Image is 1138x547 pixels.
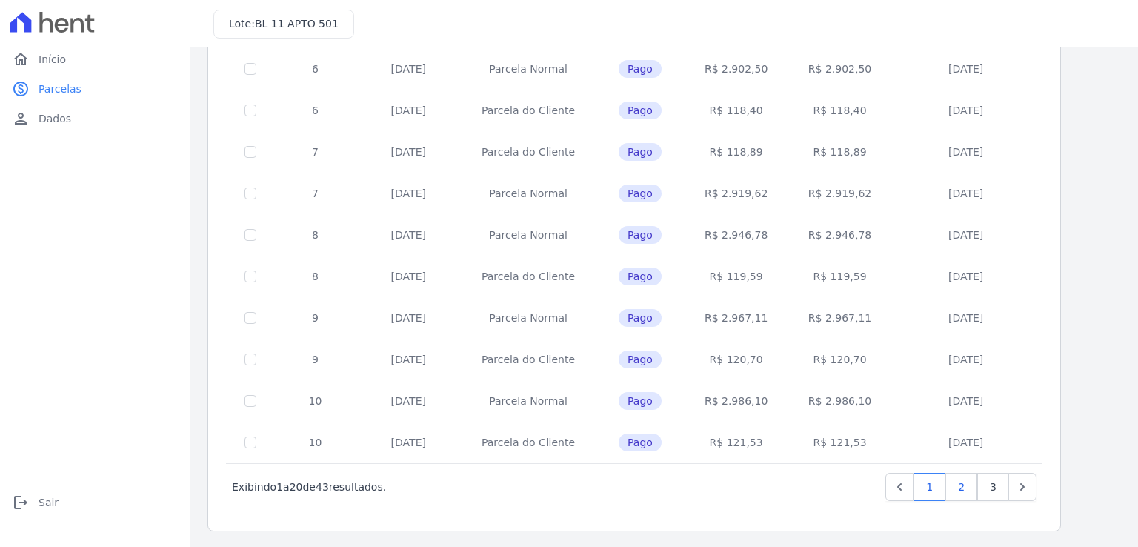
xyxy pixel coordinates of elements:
[788,214,892,256] td: R$ 2.946,78
[885,473,914,501] a: Previous
[274,422,356,463] td: 10
[356,339,461,380] td: [DATE]
[356,380,461,422] td: [DATE]
[12,80,30,98] i: paid
[619,351,662,368] span: Pago
[356,90,461,131] td: [DATE]
[891,214,1039,256] td: [DATE]
[891,131,1039,173] td: [DATE]
[356,48,461,90] td: [DATE]
[619,60,662,78] span: Pago
[788,256,892,297] td: R$ 119,59
[788,173,892,214] td: R$ 2.919,62
[891,380,1039,422] td: [DATE]
[274,48,356,90] td: 6
[788,48,892,90] td: R$ 2.902,50
[788,339,892,380] td: R$ 120,70
[685,297,788,339] td: R$ 2.967,11
[914,473,945,501] a: 1
[891,256,1039,297] td: [DATE]
[891,173,1039,214] td: [DATE]
[619,268,662,285] span: Pago
[39,52,66,67] span: Início
[685,339,788,380] td: R$ 120,70
[685,422,788,463] td: R$ 121,53
[39,111,71,126] span: Dados
[244,395,256,407] input: Só é possível selecionar pagamentos em aberto
[244,146,256,158] input: Só é possível selecionar pagamentos em aberto
[461,131,596,173] td: Parcela do Cliente
[356,422,461,463] td: [DATE]
[244,271,256,282] input: Só é possível selecionar pagamentos em aberto
[255,18,339,30] span: BL 11 APTO 501
[6,44,184,74] a: homeInício
[12,50,30,68] i: home
[788,90,892,131] td: R$ 118,40
[274,339,356,380] td: 9
[788,131,892,173] td: R$ 118,89
[6,488,184,517] a: logoutSair
[619,434,662,451] span: Pago
[12,110,30,127] i: person
[244,105,256,116] input: Só é possível selecionar pagamentos em aberto
[356,131,461,173] td: [DATE]
[619,392,662,410] span: Pago
[316,481,329,493] span: 43
[788,297,892,339] td: R$ 2.967,11
[274,131,356,173] td: 7
[619,185,662,202] span: Pago
[244,63,256,75] input: Só é possível selecionar pagamentos em aberto
[274,297,356,339] td: 9
[274,173,356,214] td: 7
[39,495,59,510] span: Sair
[685,90,788,131] td: R$ 118,40
[244,354,256,365] input: Só é possível selecionar pagamentos em aberto
[788,380,892,422] td: R$ 2.986,10
[244,229,256,241] input: Só é possível selecionar pagamentos em aberto
[356,214,461,256] td: [DATE]
[788,422,892,463] td: R$ 121,53
[685,214,788,256] td: R$ 2.946,78
[244,437,256,448] input: Só é possível selecionar pagamentos em aberto
[290,481,303,493] span: 20
[619,102,662,119] span: Pago
[274,256,356,297] td: 8
[461,422,596,463] td: Parcela do Cliente
[356,256,461,297] td: [DATE]
[232,480,386,494] p: Exibindo a de resultados.
[39,82,81,96] span: Parcelas
[6,104,184,133] a: personDados
[977,473,1009,501] a: 3
[12,494,30,511] i: logout
[685,173,788,214] td: R$ 2.919,62
[461,380,596,422] td: Parcela Normal
[1008,473,1036,501] a: Next
[356,173,461,214] td: [DATE]
[461,297,596,339] td: Parcela Normal
[244,188,256,199] input: Só é possível selecionar pagamentos em aberto
[274,380,356,422] td: 10
[274,214,356,256] td: 8
[461,90,596,131] td: Parcela do Cliente
[685,131,788,173] td: R$ 118,89
[619,309,662,327] span: Pago
[685,48,788,90] td: R$ 2.902,50
[461,173,596,214] td: Parcela Normal
[461,256,596,297] td: Parcela do Cliente
[461,339,596,380] td: Parcela do Cliente
[619,143,662,161] span: Pago
[891,90,1039,131] td: [DATE]
[945,473,977,501] a: 2
[229,16,339,32] h3: Lote:
[685,380,788,422] td: R$ 2.986,10
[891,297,1039,339] td: [DATE]
[276,481,283,493] span: 1
[891,422,1039,463] td: [DATE]
[891,48,1039,90] td: [DATE]
[274,90,356,131] td: 6
[685,256,788,297] td: R$ 119,59
[461,214,596,256] td: Parcela Normal
[461,48,596,90] td: Parcela Normal
[619,226,662,244] span: Pago
[356,297,461,339] td: [DATE]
